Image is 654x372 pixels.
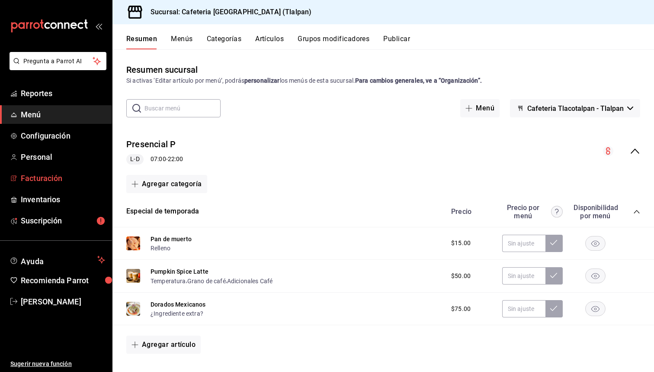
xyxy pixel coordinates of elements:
[502,204,563,220] div: Precio por menú
[451,272,471,281] span: $50.00
[255,35,284,49] button: Artículos
[144,100,221,117] input: Buscar menú
[21,275,105,286] span: Recomienda Parrot
[126,236,140,250] img: Preview
[574,204,617,220] div: Disponibilidad por menú
[126,35,157,49] button: Resumen
[383,35,410,49] button: Publicar
[21,172,105,184] span: Facturación
[95,23,102,29] button: open_drawer_menu
[502,300,545,317] input: Sin ajuste
[127,155,143,164] span: L-D
[126,76,640,85] div: Si activas ‘Editar artículo por menú’, podrás los menús de esta sucursal.
[10,359,105,369] span: Sugerir nueva función
[460,99,500,117] button: Menú
[207,35,242,49] button: Categorías
[451,304,471,314] span: $75.00
[6,63,106,72] a: Pregunta a Parrot AI
[171,35,192,49] button: Menús
[510,99,640,117] button: Cafeteria Tlacotalpan - Tlalpan
[298,35,369,49] button: Grupos modificadores
[126,302,140,316] img: Preview
[112,131,654,171] div: collapse-menu-row
[187,277,226,285] button: Grano de café
[442,207,498,216] div: Precio
[126,207,199,217] button: Especial de temporada
[151,276,272,285] div: , ,
[21,87,105,99] span: Reportes
[126,63,198,76] div: Resumen sucursal
[502,235,545,252] input: Sin ajuste
[21,215,105,226] span: Suscripción
[151,267,208,276] button: Pumpkin Spice Latte
[21,151,105,163] span: Personal
[23,57,93,66] span: Pregunta a Parrot AI
[126,175,207,193] button: Agregar categoría
[451,239,471,248] span: $15.00
[151,309,203,318] button: ¿Ingrediente extra?
[144,7,311,17] h3: Sucursal: Cafeteria [GEOGRAPHIC_DATA] (Tlalpan)
[151,277,186,285] button: Temperatura
[21,194,105,205] span: Inventarios
[355,77,482,84] strong: Para cambios generales, ve a “Organización”.
[10,52,106,70] button: Pregunta a Parrot AI
[21,130,105,142] span: Configuración
[21,109,105,120] span: Menú
[21,255,94,265] span: Ayuda
[633,208,640,215] button: collapse-category-row
[151,235,192,243] button: Pan de muerto
[151,300,206,309] button: Dorados Mexicanos
[126,35,654,49] div: navigation tabs
[126,336,201,354] button: Agregar artículo
[527,104,624,113] span: Cafeteria Tlacotalpan - Tlalpan
[126,138,176,151] button: Presencial P
[151,244,170,252] button: Relleno
[502,267,545,285] input: Sin ajuste
[126,269,140,283] img: Preview
[126,154,183,165] div: 07:00 - 22:00
[227,277,272,285] button: Adicionales Café
[21,296,105,307] span: [PERSON_NAME]
[244,77,280,84] strong: personalizar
